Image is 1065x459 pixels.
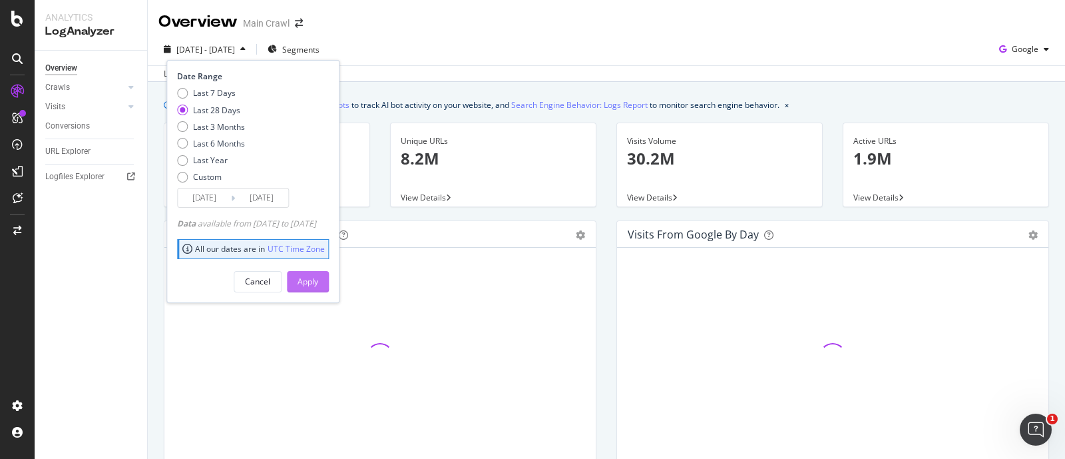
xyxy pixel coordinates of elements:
button: close banner [781,95,792,115]
span: [DATE] - [DATE] [176,44,235,55]
div: Last Year [177,155,245,166]
div: URL Explorer [45,145,91,159]
span: Data [177,218,198,229]
div: Overview [45,61,77,75]
input: End Date [235,189,288,207]
div: Custom [177,171,245,183]
div: Crawls [45,81,70,95]
div: Visits Volume [627,135,812,147]
a: Search Engine Behavior: Logs Report [511,98,648,112]
div: gear [576,230,585,240]
div: LogAnalyzer [45,24,136,39]
div: Last update [164,68,236,80]
div: Main Crawl [243,17,290,30]
button: Cancel [234,271,282,292]
button: [DATE] - [DATE] [158,39,251,60]
span: 1 [1047,414,1058,424]
div: We introduced 2 new report templates: to track AI bot activity on your website, and to monitor se... [177,98,779,112]
input: Start Date [178,189,231,207]
button: Apply [287,271,329,292]
iframe: Intercom live chat [1020,414,1052,446]
div: Cancel [245,276,270,287]
button: Segments [262,39,325,60]
div: Apply [298,276,318,287]
div: available from [DATE] to [DATE] [177,218,316,229]
div: Last Year [193,155,228,166]
span: View Details [401,192,446,203]
span: View Details [853,192,899,203]
div: Last 3 Months [177,121,245,133]
div: Custom [193,171,222,183]
div: arrow-right-arrow-left [295,19,303,28]
a: Visits [45,100,124,114]
div: Visits from Google by day [628,228,759,241]
div: Active URLs [853,135,1038,147]
a: Conversions [45,119,138,133]
div: Logfiles Explorer [45,170,105,184]
div: Last 28 Days [193,105,240,116]
div: Last 6 Months [193,138,245,149]
div: gear [1028,230,1038,240]
p: 1.9M [853,147,1038,170]
span: Google [1012,43,1038,55]
span: Segments [282,44,319,55]
a: Crawls [45,81,124,95]
button: Google [994,39,1054,60]
div: Last 7 Days [193,87,236,99]
p: 30.2M [627,147,812,170]
a: URL Explorer [45,145,138,159]
div: Last 28 Days [177,105,245,116]
div: Last 6 Months [177,138,245,149]
a: UTC Time Zone [268,243,325,254]
span: View Details [627,192,672,203]
a: Logfiles Explorer [45,170,138,184]
div: Overview [158,11,238,33]
div: Last 3 Months [193,121,245,133]
div: Analytics [45,11,136,24]
div: All our dates are in [182,243,325,254]
div: Last 7 Days [177,87,245,99]
div: Date Range [177,71,325,82]
div: Conversions [45,119,90,133]
div: info banner [164,98,1049,112]
div: Visits [45,100,65,114]
p: 8.2M [401,147,586,170]
div: Unique URLs [401,135,586,147]
a: Overview [45,61,138,75]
